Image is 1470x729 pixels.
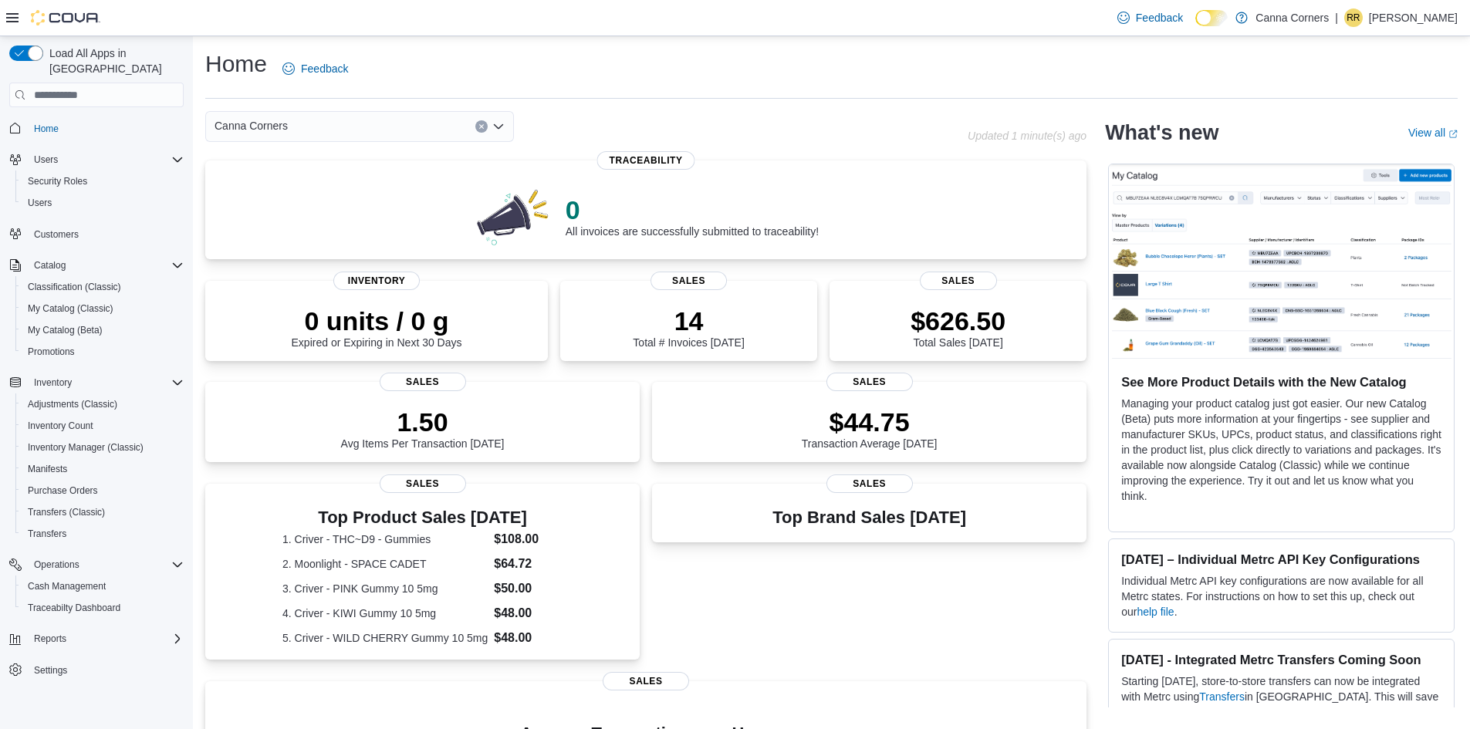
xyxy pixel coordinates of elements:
p: | [1335,8,1338,27]
button: Promotions [15,341,190,363]
span: Manifests [22,460,184,478]
a: View allExternal link [1408,127,1458,139]
span: My Catalog (Beta) [22,321,184,339]
a: Home [28,120,65,138]
button: Operations [28,555,86,574]
h2: What's new [1105,120,1218,145]
span: Reports [28,629,184,648]
button: Inventory [28,373,78,392]
span: Inventory Count [22,417,184,435]
p: $44.75 [802,407,938,437]
p: [PERSON_NAME] [1369,8,1458,27]
span: Catalog [34,259,66,272]
a: Users [22,194,58,212]
span: Users [22,194,184,212]
a: help file [1137,606,1174,618]
button: Catalog [28,256,72,275]
h1: Home [205,49,267,79]
span: Settings [28,660,184,680]
span: Users [28,150,184,169]
a: Traceabilty Dashboard [22,599,127,617]
div: Avg Items Per Transaction [DATE] [341,407,505,450]
p: Individual Metrc API key configurations are now available for all Metrc states. For instructions ... [1121,573,1441,619]
span: Catalog [28,256,184,275]
button: Customers [3,223,190,245]
a: Feedback [276,53,354,84]
button: Manifests [15,458,190,480]
span: Customers [28,224,184,244]
span: Home [28,118,184,137]
h3: Top Brand Sales [DATE] [772,508,966,527]
p: Managing your product catalog just got easier. Our new Catalog (Beta) puts more information at yo... [1121,396,1441,504]
span: Sales [603,672,689,690]
span: Reports [34,633,66,645]
span: Inventory Count [28,420,93,432]
span: Canna Corners [215,116,288,135]
span: My Catalog (Beta) [28,324,103,336]
button: Operations [3,554,190,575]
h3: See More Product Details with the New Catalog [1121,374,1441,390]
a: Transfers (Classic) [22,503,111,521]
span: Inventory Manager (Classic) [22,438,184,457]
button: Home [3,116,190,139]
span: Settings [34,664,67,677]
span: Inventory [333,272,420,290]
button: Users [3,149,190,170]
dd: $48.00 [494,629,563,647]
span: Users [34,154,58,166]
span: Operations [28,555,184,574]
div: All invoices are successfully submitted to traceability! [566,194,819,238]
input: Dark Mode [1195,10,1228,26]
button: Inventory Count [15,415,190,437]
a: Adjustments (Classic) [22,395,123,413]
div: Expired or Expiring in Next 30 Days [292,305,462,349]
nav: Complex example [9,110,184,721]
span: Security Roles [28,175,87,187]
dt: 2. Moonlight - SPACE CADET [282,556,488,572]
div: Total Sales [DATE] [911,305,1005,349]
dt: 4. Criver - KIWI Gummy 10 5mg [282,606,488,621]
span: Feedback [1136,10,1183,25]
span: Traceabilty Dashboard [28,602,120,614]
a: Classification (Classic) [22,278,127,296]
span: Sales [920,272,997,290]
div: Ronny Reitmeier [1344,8,1363,27]
a: My Catalog (Beta) [22,321,109,339]
h3: [DATE] – Individual Metrc API Key Configurations [1121,552,1441,567]
a: Cash Management [22,577,112,596]
span: Customers [34,228,79,241]
p: 0 [566,194,819,225]
button: Reports [3,628,190,650]
svg: External link [1448,130,1458,139]
span: Users [28,197,52,209]
p: $626.50 [911,305,1005,336]
div: Transaction Average [DATE] [802,407,938,450]
a: Feedback [1111,2,1189,33]
button: Users [28,150,64,169]
span: Cash Management [22,577,184,596]
p: Canna Corners [1255,8,1329,27]
p: 0 units / 0 g [292,305,462,336]
span: Sales [651,272,728,290]
span: Transfers (Classic) [28,506,105,518]
button: Inventory Manager (Classic) [15,437,190,458]
button: My Catalog (Beta) [15,319,190,341]
span: Traceabilty Dashboard [22,599,184,617]
button: Purchase Orders [15,480,190,501]
span: Promotions [22,343,184,361]
span: Promotions [28,346,75,358]
a: Promotions [22,343,81,361]
button: Adjustments (Classic) [15,393,190,415]
span: Security Roles [22,172,184,191]
button: Reports [28,629,73,648]
span: Inventory [28,373,184,392]
span: Purchase Orders [28,484,98,497]
div: Total # Invoices [DATE] [633,305,744,349]
button: Open list of options [492,120,505,133]
span: Traceability [597,151,695,170]
a: Security Roles [22,172,93,191]
span: Inventory [34,376,72,389]
p: Updated 1 minute(s) ago [968,130,1086,142]
span: Sales [380,474,466,493]
a: Customers [28,225,85,244]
